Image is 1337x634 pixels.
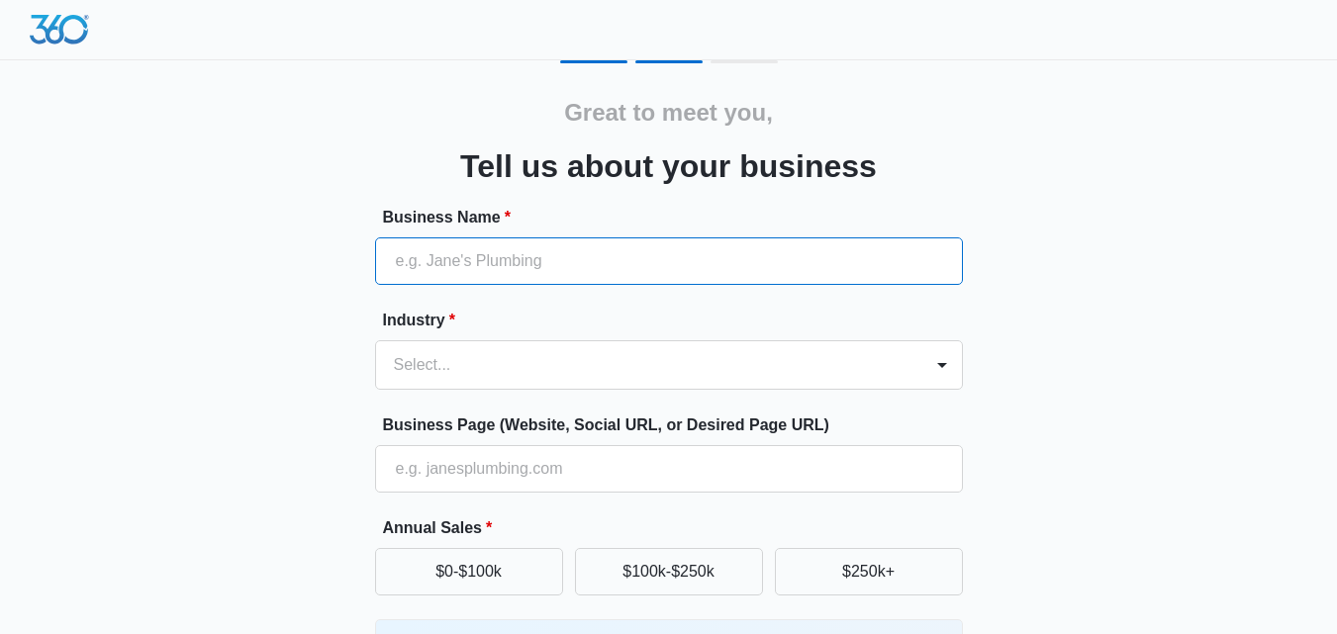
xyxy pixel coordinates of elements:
label: Business Page (Website, Social URL, or Desired Page URL) [383,413,971,437]
label: Business Name [383,206,971,229]
button: $250k+ [775,548,963,595]
input: e.g. janesplumbing.com [375,445,963,493]
input: e.g. Jane's Plumbing [375,237,963,285]
button: $0-$100k [375,548,563,595]
button: $100k-$250k [575,548,763,595]
label: Industry [383,309,971,332]
label: Annual Sales [383,516,971,540]
h3: Tell us about your business [460,142,877,190]
h2: Great to meet you, [564,95,773,131]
